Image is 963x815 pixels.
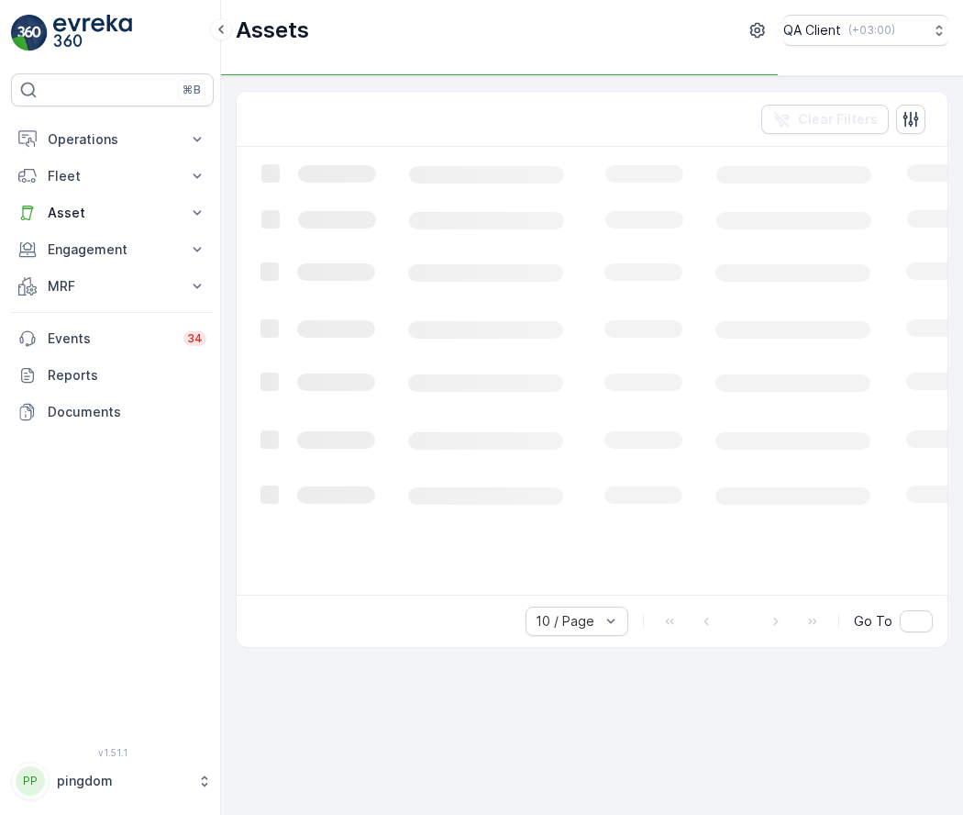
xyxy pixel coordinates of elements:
button: MRF [11,268,214,305]
p: MRF [48,277,177,296]
p: Assets [236,16,309,45]
p: ⌘B [183,83,201,97]
p: Operations [48,130,177,149]
button: Fleet [11,158,214,195]
button: Asset [11,195,214,231]
a: Documents [11,394,214,430]
a: Events34 [11,320,214,357]
button: PPpingdom [11,762,214,800]
p: pingdom [57,772,188,790]
a: Reports [11,357,214,394]
p: Asset [48,204,177,222]
div: PP [16,766,45,796]
p: Clear Filters [798,110,878,128]
button: Engagement [11,231,214,268]
img: logo [11,15,48,51]
span: v 1.51.1 [11,747,214,758]
p: Documents [48,403,206,421]
p: Fleet [48,167,177,185]
span: Go To [854,612,892,631]
p: ( +03:00 ) [848,23,895,38]
p: QA Client [783,21,841,39]
button: Operations [11,121,214,158]
img: logo_light-DOdMpM7g.png [53,15,132,51]
p: 34 [187,331,203,346]
button: QA Client(+03:00) [783,15,948,46]
button: Clear Filters [761,105,889,134]
p: Engagement [48,240,177,259]
p: Events [48,329,172,348]
p: Reports [48,366,206,385]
